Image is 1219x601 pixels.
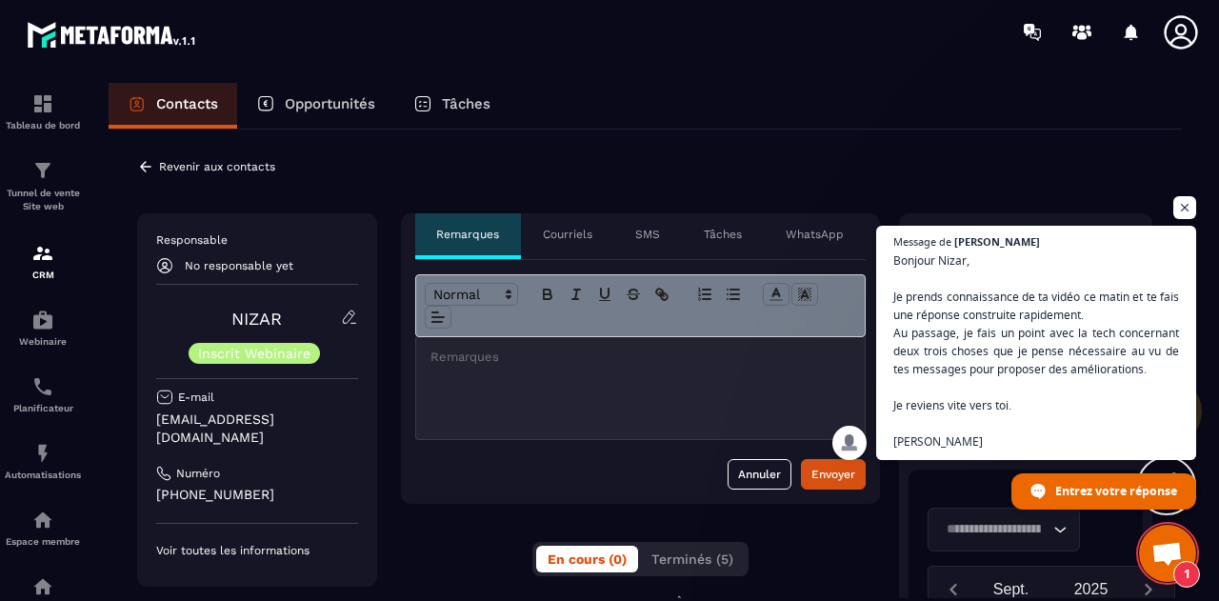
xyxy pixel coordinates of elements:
p: Revenir aux contacts [159,160,275,173]
input: Search for option [940,519,1049,540]
img: automations [31,509,54,531]
img: automations [31,442,54,465]
p: No responsable yet [185,259,293,272]
p: Remarques [436,227,499,242]
a: NIZAR [231,309,282,329]
p: CRM [5,270,81,280]
button: En cours (0) [536,546,638,572]
img: formation [31,242,54,265]
img: logo [27,17,198,51]
a: formationformationTableau de bord [5,78,81,145]
p: Courriels [543,227,592,242]
div: Search for option [928,508,1080,551]
p: Espace membre [5,536,81,547]
p: [EMAIL_ADDRESS][DOMAIN_NAME] [156,411,358,447]
a: schedulerschedulerPlanificateur [5,361,81,428]
button: Terminés (5) [640,546,745,572]
span: Terminés (5) [651,551,733,567]
a: formationformationTunnel de vente Site web [5,145,81,228]
button: Envoyer [801,459,866,490]
p: Tâches [442,95,490,112]
p: [PHONE_NUMBER] [156,486,358,504]
img: formation [31,159,54,182]
span: Bonjour Nizar, Je prends connaissance de ta vidéo ce matin et te fais une réponse construite rapi... [893,251,1179,451]
a: automationsautomationsWebinaire [5,294,81,361]
p: Automatisations [5,470,81,480]
img: scheduler [31,375,54,398]
img: formation [31,92,54,115]
a: Opportunités [237,83,394,129]
img: automations [31,309,54,331]
p: Tunnel de vente Site web [5,187,81,213]
span: Message de [893,236,951,247]
span: En cours (0) [548,551,627,567]
a: formationformationCRM [5,228,81,294]
a: Ouvrir le chat [1139,525,1196,582]
p: Tâches [704,227,742,242]
p: SMS [635,227,660,242]
p: Opportunités [285,95,375,112]
span: Entrez votre réponse [1055,474,1177,508]
p: E-mail [178,390,214,405]
p: Webinaire [5,336,81,347]
a: automationsautomationsEspace membre [5,494,81,561]
p: Inscrit Webinaire [198,347,310,360]
p: WhatsApp [786,227,844,242]
div: Envoyer [811,465,855,484]
p: Numéro [176,466,220,481]
p: Tableau de bord [5,120,81,130]
a: Tâches [394,83,510,129]
a: automationsautomationsAutomatisations [5,428,81,494]
p: Responsable [156,232,358,248]
p: Voir toutes les informations [156,543,358,558]
img: social-network [31,575,54,598]
span: [PERSON_NAME] [954,236,1040,247]
p: Planificateur [5,403,81,413]
p: Contacts [156,95,218,112]
button: Annuler [728,459,791,490]
a: Contacts [109,83,237,129]
span: 1 [1173,561,1200,588]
